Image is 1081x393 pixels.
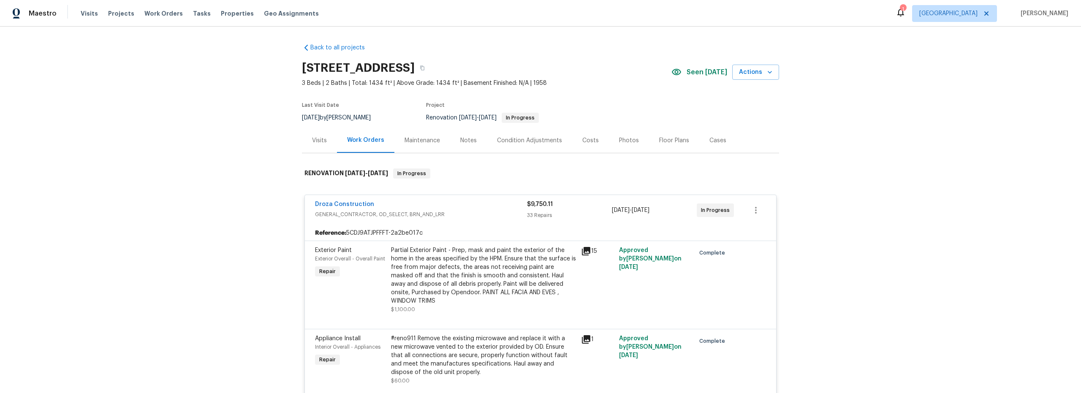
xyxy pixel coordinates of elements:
button: Copy Address [415,60,430,76]
span: Repair [316,355,339,364]
div: Maintenance [405,136,440,145]
div: by [PERSON_NAME] [302,113,381,123]
span: Appliance Install [315,336,361,342]
span: Repair [316,267,339,276]
h6: RENOVATION [304,168,388,179]
span: Geo Assignments [264,9,319,18]
span: Projects [108,9,134,18]
span: [DATE] [345,170,365,176]
div: 33 Repairs [527,211,612,220]
span: [DATE] [612,207,630,213]
div: Photos [619,136,639,145]
span: In Progress [394,169,429,178]
span: [PERSON_NAME] [1017,9,1068,18]
b: Reference: [315,229,346,237]
span: Properties [221,9,254,18]
span: Approved by [PERSON_NAME] on [619,247,682,270]
span: Actions [739,67,772,78]
span: [DATE] [302,115,320,121]
span: $9,750.11 [527,201,553,207]
span: [DATE] [632,207,649,213]
span: Seen [DATE] [687,68,727,76]
div: 1 [581,334,614,344]
span: [DATE] [368,170,388,176]
span: Exterior Paint [315,247,352,253]
div: #reno911 Remove the existing microwave and replace it with a new microwave vented to the exterior... [391,334,576,377]
div: Cases [709,136,726,145]
span: Last Visit Date [302,103,339,108]
div: 15 [581,246,614,256]
a: Droza Construction [315,201,374,207]
div: Partial Exterior Paint - Prep, mask and paint the exterior of the home in the areas specified by ... [391,246,576,305]
span: [DATE] [479,115,497,121]
span: [DATE] [619,264,638,270]
span: Exterior Overall - Overall Paint [315,256,385,261]
button: Actions [732,65,779,80]
span: $60.00 [391,378,410,383]
div: 1 [900,5,906,14]
div: RENOVATION [DATE]-[DATE]In Progress [302,160,779,187]
span: Approved by [PERSON_NAME] on [619,336,682,358]
span: - [612,206,649,214]
span: Visits [81,9,98,18]
span: Project [426,103,445,108]
div: Work Orders [347,136,384,144]
div: Visits [312,136,327,145]
h2: [STREET_ADDRESS] [302,64,415,72]
span: GENERAL_CONTRACTOR, OD_SELECT, BRN_AND_LRR [315,210,527,219]
span: [GEOGRAPHIC_DATA] [919,9,978,18]
span: Complete [699,249,728,257]
span: In Progress [701,206,733,214]
span: $1,100.00 [391,307,415,312]
span: - [459,115,497,121]
div: 5CDJ9ATJPFFFT-2a2be017c [305,225,776,241]
span: Maestro [29,9,57,18]
span: Complete [699,337,728,345]
span: Renovation [426,115,539,121]
div: Notes [460,136,477,145]
div: Costs [582,136,599,145]
span: Tasks [193,11,211,16]
span: Work Orders [144,9,183,18]
div: Floor Plans [659,136,689,145]
span: [DATE] [619,352,638,358]
span: - [345,170,388,176]
span: In Progress [502,115,538,120]
span: [DATE] [459,115,477,121]
span: Interior Overall - Appliances [315,344,380,350]
div: Condition Adjustments [497,136,562,145]
span: 3 Beds | 2 Baths | Total: 1434 ft² | Above Grade: 1434 ft² | Basement Finished: N/A | 1958 [302,79,671,87]
a: Back to all projects [302,43,383,52]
